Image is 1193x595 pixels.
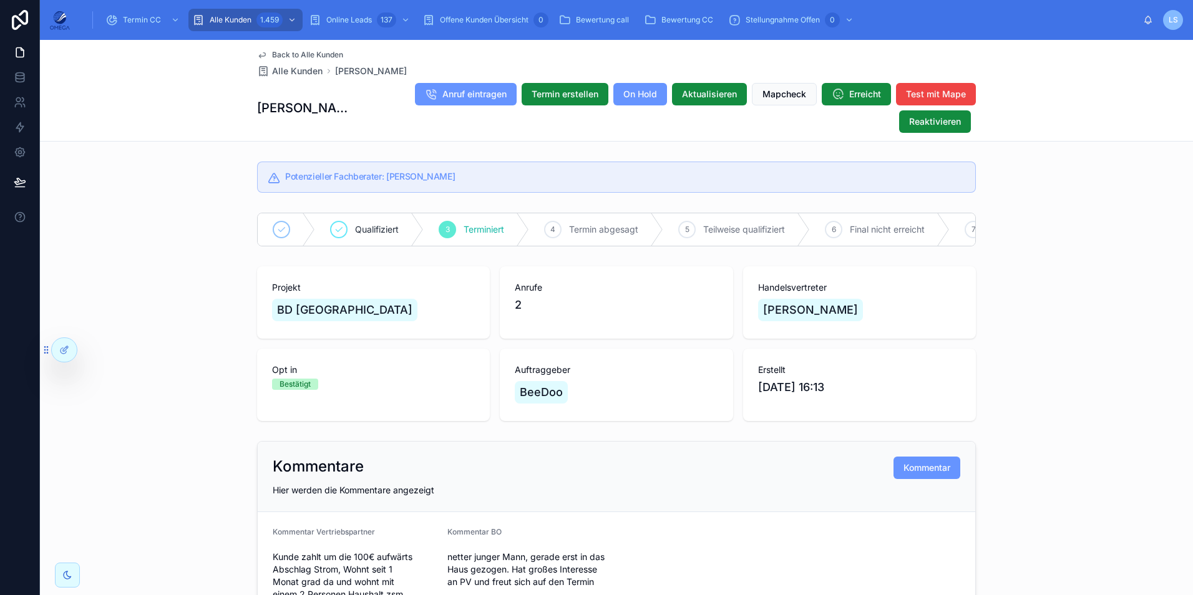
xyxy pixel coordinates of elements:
a: Back to Alle Kunden [257,50,343,60]
span: Reaktivieren [909,115,961,128]
span: Qualifiziert [355,223,399,236]
span: Hier werden die Kommentare angezeigt [273,485,434,495]
a: [PERSON_NAME] [335,65,407,77]
span: Stellungnahme Offen [746,15,820,25]
button: Reaktivieren [899,110,971,133]
button: On Hold [613,83,667,105]
span: Bewertung call [576,15,629,25]
span: 5 [685,225,689,235]
span: [PERSON_NAME] [763,301,858,319]
span: Kommentar BO [447,527,502,536]
span: BD [GEOGRAPHIC_DATA] [277,301,412,319]
span: Bewertung CC [661,15,713,25]
h5: Potenzieller Fachberater: Fabian Hindenberg [285,172,965,181]
span: Terminiert [464,223,504,236]
span: Opt in [272,364,475,376]
span: Anrufe [515,281,718,294]
a: Offene Kunden Übersicht0 [419,9,552,31]
span: Termin CC [123,15,161,25]
span: Final nicht erreicht [850,223,925,236]
span: Test mit Mape [906,88,966,100]
span: Aktualisieren [682,88,737,100]
span: Alle Kunden [210,15,251,25]
span: Auftraggeber [515,364,718,376]
span: Handelsvertreter [758,281,961,294]
img: App logo [50,10,70,30]
div: Bestätigt [280,379,311,390]
span: 7 [971,225,976,235]
span: Termin erstellen [532,88,598,100]
span: On Hold [623,88,657,100]
span: Erstellt [758,364,961,376]
button: Anruf eintragen [415,83,517,105]
span: 3 [446,225,450,235]
button: Aktualisieren [672,83,747,105]
button: Mapcheck [752,83,817,105]
span: BeeDoo [520,384,563,401]
a: Stellungnahme Offen0 [724,9,860,31]
a: Alle Kunden1.459 [188,9,303,31]
a: Alle Kunden [257,65,323,77]
div: 0 [825,12,840,27]
span: Anruf eintragen [442,88,507,100]
a: Termin CC [102,9,186,31]
button: Test mit Mape [896,83,976,105]
span: 2 [515,296,522,314]
div: 137 [377,12,396,27]
div: scrollable content [80,6,1143,34]
button: Erreicht [822,83,891,105]
span: Projekt [272,281,475,294]
button: Termin erstellen [522,83,608,105]
span: netter junger Mann, gerade erst in das Haus gezogen. Hat großes Interesse an PV und freut sich au... [447,551,612,588]
span: Kommentar [903,462,950,474]
span: Online Leads [326,15,372,25]
span: Erreicht [849,88,881,100]
a: Bewertung call [555,9,638,31]
div: 1.459 [256,12,283,27]
h2: Kommentare [273,457,364,476]
button: Kommentar [894,457,960,479]
span: Teilweise qualifiziert [703,223,785,236]
span: Offene Kunden Übersicht [440,15,528,25]
span: LS [1169,15,1178,25]
a: Online Leads137 [305,9,416,31]
span: 6 [832,225,836,235]
div: 0 [533,12,548,27]
h1: [PERSON_NAME] [257,99,354,117]
span: 4 [550,225,555,235]
span: Termin abgesagt [569,223,638,236]
span: Mapcheck [762,88,806,100]
span: [DATE] 16:13 [758,379,961,396]
span: Kommentar Vertriebspartner [273,527,375,536]
a: Bewertung CC [640,9,722,31]
span: Back to Alle Kunden [272,50,343,60]
span: Alle Kunden [272,65,323,77]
